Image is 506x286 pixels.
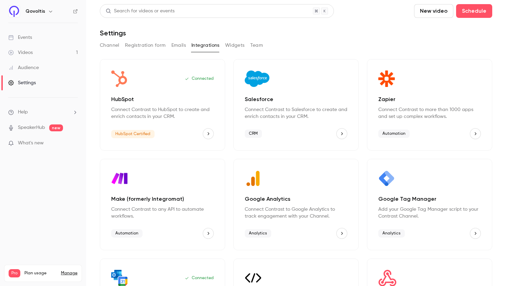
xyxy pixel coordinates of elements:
[336,128,347,139] button: Salesforce
[25,8,45,15] h6: Qovoltis
[245,195,347,203] p: Google Analytics
[233,159,359,250] div: Google Analytics
[70,140,78,146] iframe: Noticeable Trigger
[100,29,126,37] h1: Settings
[470,128,481,139] button: Zapier
[111,130,155,138] span: HubSpot Certified
[378,206,481,220] p: Add your Google Tag Manager script to your Contrast Channel.
[111,95,214,103] p: HubSpot
[185,76,214,81] p: Connected
[18,140,44,147] span: What's new
[470,228,481,239] button: Google Tag Manager
[456,4,492,18] button: Schedule
[18,109,28,116] span: Help
[367,59,492,151] div: Zapier
[8,34,32,41] div: Events
[336,228,347,239] button: Google Analytics
[378,229,405,238] span: Analytics
[367,159,492,250] div: Google Tag Manager
[203,228,214,239] button: Make (formerly Integromat)
[233,59,359,151] div: Salesforce
[245,106,347,120] p: Connect Contrast to Salesforce to create and enrich contacts in your CRM.
[191,40,220,51] button: Integrations
[378,130,410,138] span: Automation
[8,79,36,86] div: Settings
[225,40,245,51] button: Widgets
[9,6,20,17] img: Qovoltis
[111,195,214,203] p: Make (formerly Integromat)
[125,40,166,51] button: Registration form
[250,40,263,51] button: Team
[378,195,481,203] p: Google Tag Manager
[378,106,481,120] p: Connect Contrast to more than 1000 apps and set up complex workflows.
[185,275,214,281] p: Connected
[378,95,481,103] p: Zapier
[9,269,20,277] span: Pro
[245,206,347,220] p: Connect Contrast to Google Analytics to track engagement with your Channel.
[245,229,271,238] span: Analytics
[8,64,39,71] div: Audience
[8,49,33,56] div: Videos
[24,271,57,276] span: Plan usage
[414,4,453,18] button: New video
[100,40,119,51] button: Channel
[203,128,214,139] button: HubSpot
[245,95,347,103] p: Salesforce
[111,229,143,238] span: Automation
[171,40,186,51] button: Emails
[18,124,45,131] a: SpeakerHub
[8,109,78,116] li: help-dropdown-opener
[111,206,214,220] p: Connect Contrast to any API to automate workflows.
[106,8,175,15] div: Search for videos or events
[100,159,225,250] div: Make (formerly Integromat)
[49,124,63,131] span: new
[111,106,214,120] p: Connect Contrast to HubSpot to create and enrich contacts in your CRM.
[61,271,77,276] a: Manage
[245,130,262,138] span: CRM
[100,59,225,151] div: HubSpot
